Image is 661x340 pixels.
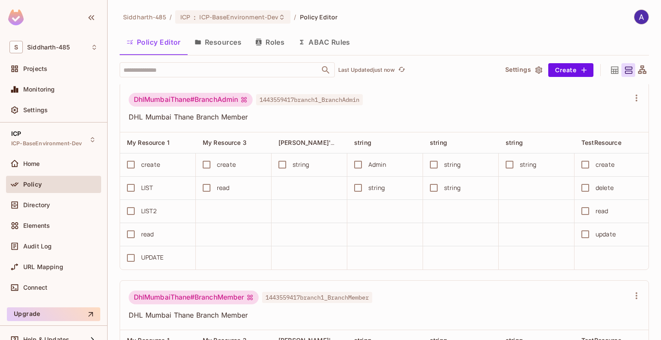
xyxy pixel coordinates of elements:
[141,230,154,239] div: read
[23,160,40,167] span: Home
[548,63,593,77] button: Create
[398,66,405,74] span: refresh
[9,41,23,53] span: S
[141,183,153,193] div: LIST
[23,243,52,250] span: Audit Log
[23,86,55,93] span: Monitoring
[506,139,523,146] span: string
[180,13,190,21] span: ICP
[596,160,615,169] div: create
[141,160,160,169] div: create
[520,160,536,169] div: string
[256,94,363,105] span: 1443559417branch1_BranchAdmin
[262,292,372,303] span: 1443559417branch1_BranchMember
[141,206,157,216] div: LIST2
[123,13,166,21] span: the active workspace
[23,65,47,72] span: Projects
[129,93,253,107] div: DhlMumbaiThane#BranchAdmin
[193,14,196,21] span: :
[11,140,82,147] span: ICP-BaseEnvironment-Dev
[596,206,608,216] div: read
[396,65,407,75] button: refresh
[300,13,338,21] span: Policy Editor
[217,183,230,193] div: read
[23,284,47,291] span: Connect
[23,222,50,229] span: Elements
[444,160,460,169] div: string
[444,183,460,193] div: string
[395,65,407,75] span: Click to refresh data
[217,160,236,169] div: create
[23,263,63,270] span: URL Mapping
[27,44,70,51] span: Workspace: Siddharth-485
[129,310,630,320] span: DHL Mumbai Thane Branch Member
[11,130,21,137] span: ICP
[596,230,616,239] div: update
[581,139,621,146] span: TestResource
[293,160,309,169] div: string
[170,13,172,21] li: /
[127,139,170,146] span: My Resource 1
[354,139,371,146] span: string
[23,202,50,208] span: Directory
[430,139,447,146] span: string
[368,183,385,193] div: string
[141,253,164,262] div: UPDATE
[120,31,188,53] button: Policy Editor
[23,107,48,113] span: Settings
[199,13,278,21] span: ICP-BaseEnvironment-Dev
[368,160,386,169] div: Admin
[320,64,332,76] button: Open
[188,31,248,53] button: Resources
[8,9,24,25] img: SReyMgAAAABJRU5ErkJggg==
[291,31,357,53] button: ABAC Rules
[248,31,291,53] button: Roles
[23,181,42,188] span: Policy
[278,138,403,147] span: [PERSON_NAME]'S UPDATED RESOURCE 1
[129,112,630,122] span: DHL Mumbai Thane Branch Member
[203,139,247,146] span: My Resource 3
[338,67,395,74] p: Last Updated just now
[634,10,649,24] img: ASHISH SANDEY
[7,307,100,321] button: Upgrade
[129,291,259,304] div: DhlMumbaiThane#BranchMember
[294,13,296,21] li: /
[502,63,545,77] button: Settings
[596,183,614,193] div: delete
